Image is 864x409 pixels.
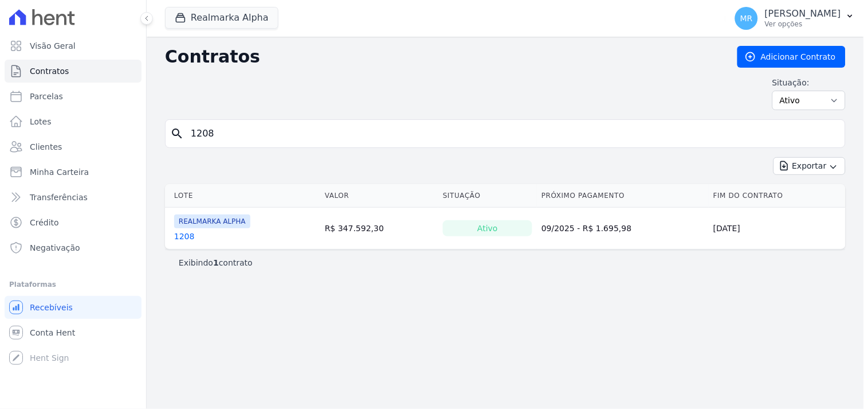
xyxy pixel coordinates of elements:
span: Visão Geral [30,40,76,52]
span: Lotes [30,116,52,127]
span: Recebíveis [30,302,73,313]
a: Minha Carteira [5,161,142,184]
th: Próximo Pagamento [537,184,709,208]
button: MR [PERSON_NAME] Ver opções [726,2,864,34]
a: Clientes [5,135,142,158]
div: Plataformas [9,278,137,291]
td: [DATE] [709,208,846,250]
i: search [170,127,184,141]
th: Fim do Contrato [709,184,846,208]
span: Parcelas [30,91,63,102]
span: Transferências [30,192,88,203]
span: Conta Hent [30,327,75,338]
button: Exportar [773,157,846,175]
a: Adicionar Contrato [737,46,846,68]
a: Recebíveis [5,296,142,319]
a: Visão Geral [5,34,142,57]
a: Parcelas [5,85,142,108]
span: REALMARKA ALPHA [174,215,250,228]
h2: Contratos [165,46,719,67]
a: Conta Hent [5,321,142,344]
span: Minha Carteira [30,166,89,178]
a: 09/2025 - R$ 1.695,98 [541,224,632,233]
a: Negativação [5,236,142,259]
th: Situação [438,184,537,208]
div: Ativo [443,220,532,236]
span: Contratos [30,65,69,77]
input: Buscar por nome do lote [184,122,841,145]
a: Lotes [5,110,142,133]
span: Negativação [30,242,80,254]
span: MR [740,14,753,22]
b: 1 [213,258,219,267]
a: 1208 [174,231,195,242]
a: Contratos [5,60,142,83]
p: Exibindo contrato [179,257,253,268]
label: Situação: [772,77,846,88]
span: Clientes [30,141,62,153]
a: Transferências [5,186,142,209]
td: R$ 347.592,30 [320,208,438,250]
span: Crédito [30,217,59,228]
button: Realmarka Alpha [165,7,278,29]
th: Valor [320,184,438,208]
th: Lote [165,184,320,208]
p: Ver opções [765,20,841,29]
a: Crédito [5,211,142,234]
p: [PERSON_NAME] [765,8,841,20]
